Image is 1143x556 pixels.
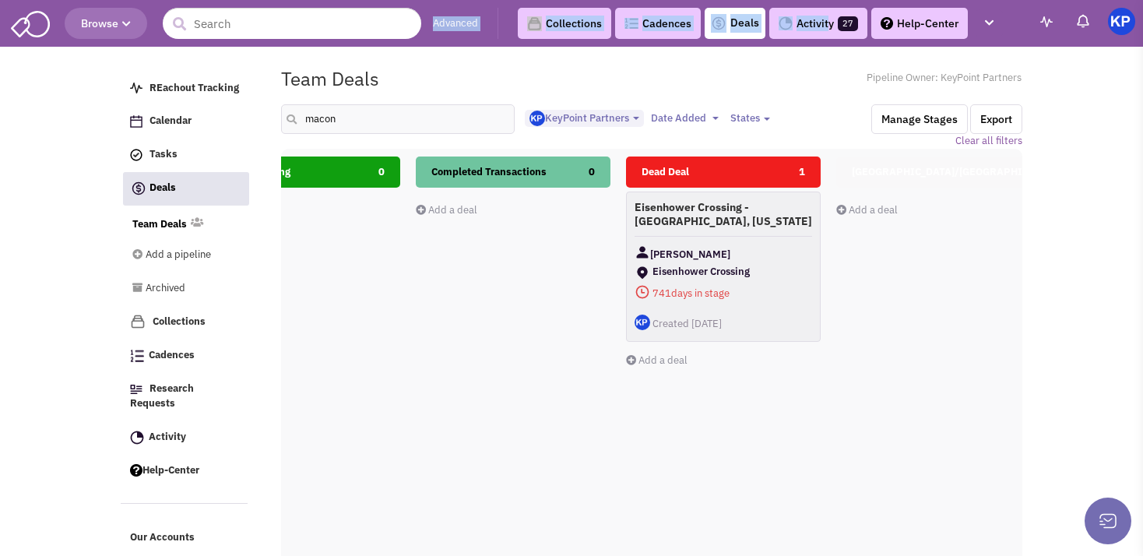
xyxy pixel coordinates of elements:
a: Add a deal [626,354,688,367]
button: KeyPoint Partners [525,110,644,128]
img: icon-collection-lavender.png [130,314,146,329]
img: SmartAdmin [11,8,50,37]
img: icon-daysinstage-red.png [635,284,650,300]
a: Cadences [615,8,701,39]
a: Cadences [122,341,248,371]
span: Activity [149,430,186,443]
button: Export [970,104,1022,134]
img: Research.png [130,385,142,394]
span: Completed Transactions [431,165,547,178]
img: icon-tasks.png [130,149,142,161]
span: States [730,111,760,125]
a: Research Requests [122,375,248,419]
a: Deals [711,14,759,33]
span: Eisenhower Crossing [652,266,793,277]
a: Activity27 [769,8,867,39]
img: help.png [881,17,893,30]
span: 1 [799,157,805,188]
span: days in stage [635,283,812,303]
span: REachout Tracking [149,81,239,94]
img: ShoppingCenter [635,265,650,280]
span: Pipeline Owner: KeyPoint Partners [867,71,1022,86]
input: Search deals [281,104,515,134]
a: Clear all filters [955,134,1022,149]
a: Activity [122,423,248,452]
button: Browse [65,8,147,39]
span: Created [DATE] [652,317,722,330]
button: States [726,110,775,127]
input: Search [163,8,421,39]
span: Calendar [149,114,192,128]
img: Activity.png [779,16,793,30]
span: Cadences [149,349,195,362]
img: Cadences_logo.png [130,350,144,362]
span: Tasks [149,148,178,161]
a: Help-Center [122,456,248,486]
span: KeyPoint Partners [529,111,629,125]
a: Help-Center [871,8,968,39]
span: Research Requests [130,382,194,410]
a: Team Deals [132,217,187,232]
img: icon-collection-lavender-black.svg [527,16,542,31]
img: Cadences_logo.png [624,18,638,29]
a: Tasks [122,140,248,170]
a: Deals [123,172,249,206]
a: Collections [122,307,248,337]
img: Activity.png [130,431,144,445]
a: Advanced [433,16,478,31]
span: 0 [589,157,595,188]
span: Our Accounts [130,531,195,544]
h1: Team Deals [281,69,379,89]
img: help.png [130,464,142,477]
img: KeyPoint Partners [1108,8,1135,35]
h4: Eisenhower Crossing - [GEOGRAPHIC_DATA], [US_STATE] [635,200,812,228]
img: icon-deals.svg [711,14,726,33]
span: Dead Deal [642,165,689,178]
img: Contact Image [635,245,650,260]
a: Add a deal [836,203,898,216]
span: Collections [153,315,206,328]
span: 27 [838,16,858,31]
span: Browse [81,16,131,30]
a: Archived [132,274,227,304]
img: icon-deals.svg [131,179,146,198]
img: Calendar.png [130,115,142,128]
span: 0 [378,157,385,188]
span: Date Added [651,111,706,125]
span: 741 [652,287,671,300]
span: [PERSON_NAME] [650,245,730,264]
a: Calendar [122,107,248,136]
button: Manage Stages [871,104,968,134]
a: Add a pipeline [132,241,227,270]
a: Our Accounts [122,523,248,553]
img: Gp5tB00MpEGTGSMiAkF79g.png [529,111,545,126]
button: Date Added [646,110,723,127]
a: Collections [518,8,611,39]
a: Add a deal [416,203,477,216]
a: REachout Tracking [122,74,248,104]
